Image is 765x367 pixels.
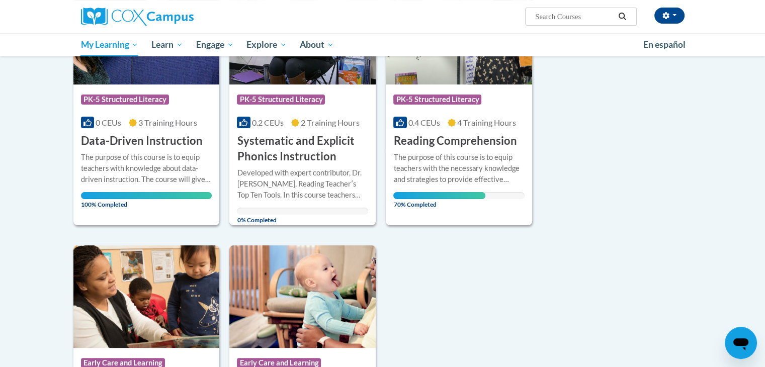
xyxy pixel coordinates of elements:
[393,152,525,185] div: The purpose of this course is to equip teachers with the necessary knowledge and strategies to pr...
[96,118,121,127] span: 0 CEUs
[81,8,272,26] a: Cox Campus
[73,245,220,348] img: Course Logo
[81,192,212,199] div: Your progress
[300,39,334,51] span: About
[246,39,287,51] span: Explore
[240,33,293,56] a: Explore
[80,39,138,51] span: My Learning
[457,118,516,127] span: 4 Training Hours
[138,118,197,127] span: 3 Training Hours
[293,33,341,56] a: About
[74,33,145,56] a: My Learning
[637,34,692,55] a: En español
[393,133,517,149] h3: Reading Comprehension
[81,8,194,26] img: Cox Campus
[81,133,203,149] h3: Data-Driven Instruction
[145,33,190,56] a: Learn
[81,192,212,208] span: 100% Completed
[190,33,240,56] a: Engage
[393,192,485,208] span: 70% Completed
[534,11,615,23] input: Search Courses
[393,95,481,105] span: PK-5 Structured Literacy
[252,118,284,127] span: 0.2 CEUs
[196,39,234,51] span: Engage
[237,167,368,201] div: Developed with expert contributor, Dr. [PERSON_NAME], Reading Teacherʹs Top Ten Tools. In this co...
[654,8,685,24] button: Account Settings
[615,11,630,23] button: Search
[237,133,368,164] h3: Systematic and Explicit Phonics Instruction
[66,33,700,56] div: Main menu
[237,95,325,105] span: PK-5 Structured Literacy
[725,327,757,359] iframe: Button to launch messaging window
[643,39,686,50] span: En español
[81,152,212,185] div: The purpose of this course is to equip teachers with knowledge about data-driven instruction. The...
[151,39,183,51] span: Learn
[393,192,485,199] div: Your progress
[81,95,169,105] span: PK-5 Structured Literacy
[229,245,376,348] img: Course Logo
[408,118,440,127] span: 0.4 CEUs
[301,118,360,127] span: 2 Training Hours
